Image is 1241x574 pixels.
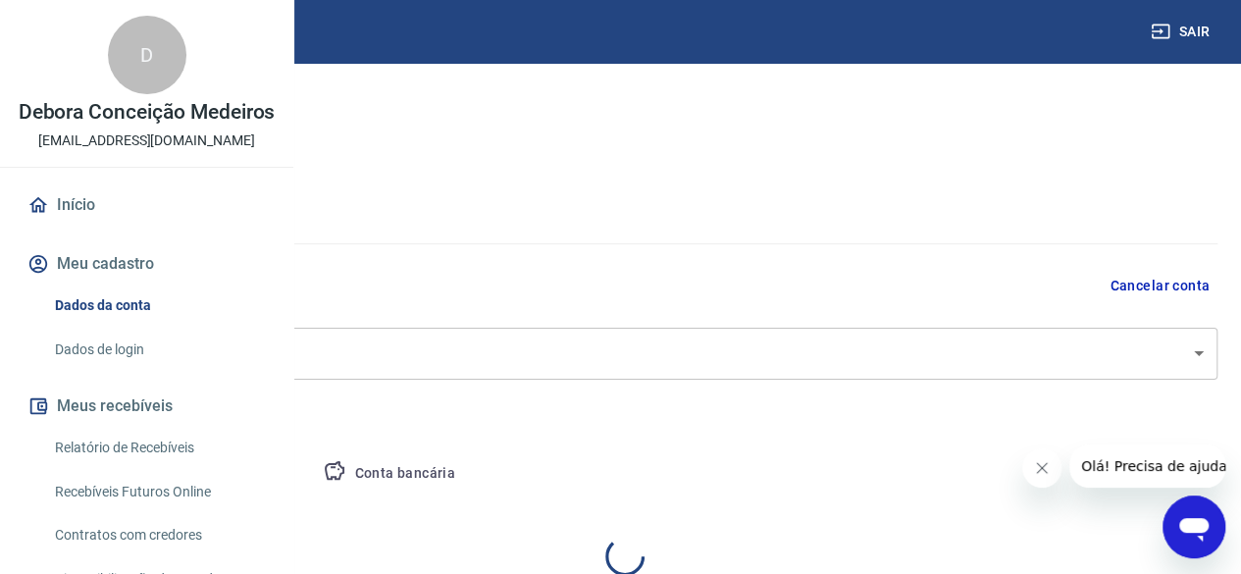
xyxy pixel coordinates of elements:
[103,116,150,129] div: Domínio
[108,16,186,94] div: D
[12,14,165,29] span: Olá! Precisa de ajuda?
[47,286,270,326] a: Dados da conta
[24,242,270,286] button: Meu cadastro
[1163,496,1225,558] iframe: Botão para abrir a janela de mensagens
[31,328,1217,380] div: Global Auto Imports
[307,450,471,497] button: Conta bancária
[51,51,281,67] div: [PERSON_NAME]: [DOMAIN_NAME]
[47,428,270,468] a: Relatório de Recebíveis
[24,183,270,227] a: Início
[47,515,270,555] a: Contratos com credores
[31,31,47,47] img: logo_orange.svg
[81,114,97,130] img: tab_domain_overview_orange.svg
[1147,14,1217,50] button: Sair
[38,130,255,151] p: [EMAIL_ADDRESS][DOMAIN_NAME]
[1102,268,1217,304] button: Cancelar conta
[47,472,270,512] a: Recebíveis Futuros Online
[1069,444,1225,488] iframe: Mensagem da empresa
[55,31,96,47] div: v 4.0.25
[31,181,1217,212] h5: Dados cadastrais
[47,330,270,370] a: Dados de login
[24,385,270,428] button: Meus recebíveis
[229,116,315,129] div: Palavras-chave
[19,102,276,123] p: Debora Conceição Medeiros
[31,51,47,67] img: website_grey.svg
[207,114,223,130] img: tab_keywords_by_traffic_grey.svg
[1022,448,1061,488] iframe: Fechar mensagem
